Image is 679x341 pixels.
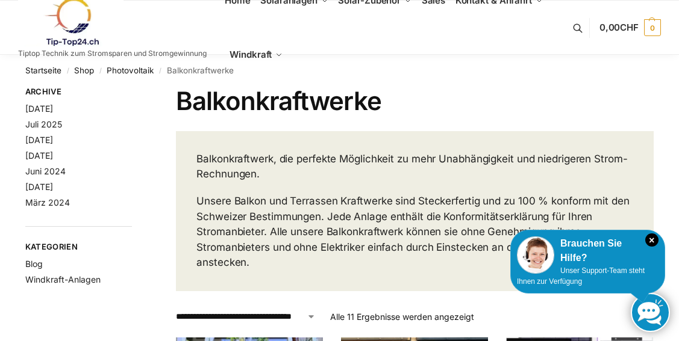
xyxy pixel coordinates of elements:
a: Shop [74,66,94,75]
a: Startseite [25,66,61,75]
a: Juni 2024 [25,166,66,176]
button: Close filters [132,87,139,100]
select: Shop-Reihenfolge [176,310,316,323]
span: CHF [620,22,639,33]
img: Customer service [517,236,554,274]
a: [DATE] [25,182,53,192]
a: März 2024 [25,197,70,207]
a: Juli 2025 [25,119,62,129]
a: [DATE] [25,103,53,114]
span: / [154,66,166,76]
span: 0,00 [599,22,639,33]
span: Unser Support-Team steht Ihnen zur Verfügung [517,266,645,286]
a: [DATE] [25,135,53,145]
span: Archive [25,86,132,98]
span: Kategorien [25,241,132,253]
span: 0 [644,19,661,36]
a: [DATE] [25,150,53,161]
a: Windkraft-Anlagen [25,274,101,284]
p: Unsere Balkon und Terrassen Kraftwerke sind Steckerfertig und zu 100 % konform mit den Schweizer ... [196,194,633,271]
h1: Balkonkraftwerke [176,86,654,116]
a: Photovoltaik [107,66,154,75]
span: / [94,66,107,76]
p: Tiptop Technik zum Stromsparen und Stromgewinnung [18,50,207,57]
nav: Breadcrumb [25,55,654,86]
p: Alle 11 Ergebnisse werden angezeigt [330,310,474,323]
a: Windkraft [225,28,288,82]
a: Blog [25,259,43,269]
i: Schließen [645,233,659,247]
span: / [61,66,74,76]
p: Balkonkraftwerk, die perfekte Möglichkeit zu mehr Unabhängigkeit und niedrigeren Strom-Rechnungen. [196,152,633,182]
div: Brauchen Sie Hilfe? [517,236,659,265]
a: 0,00CHF 0 [599,10,661,46]
span: Windkraft [230,49,272,60]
